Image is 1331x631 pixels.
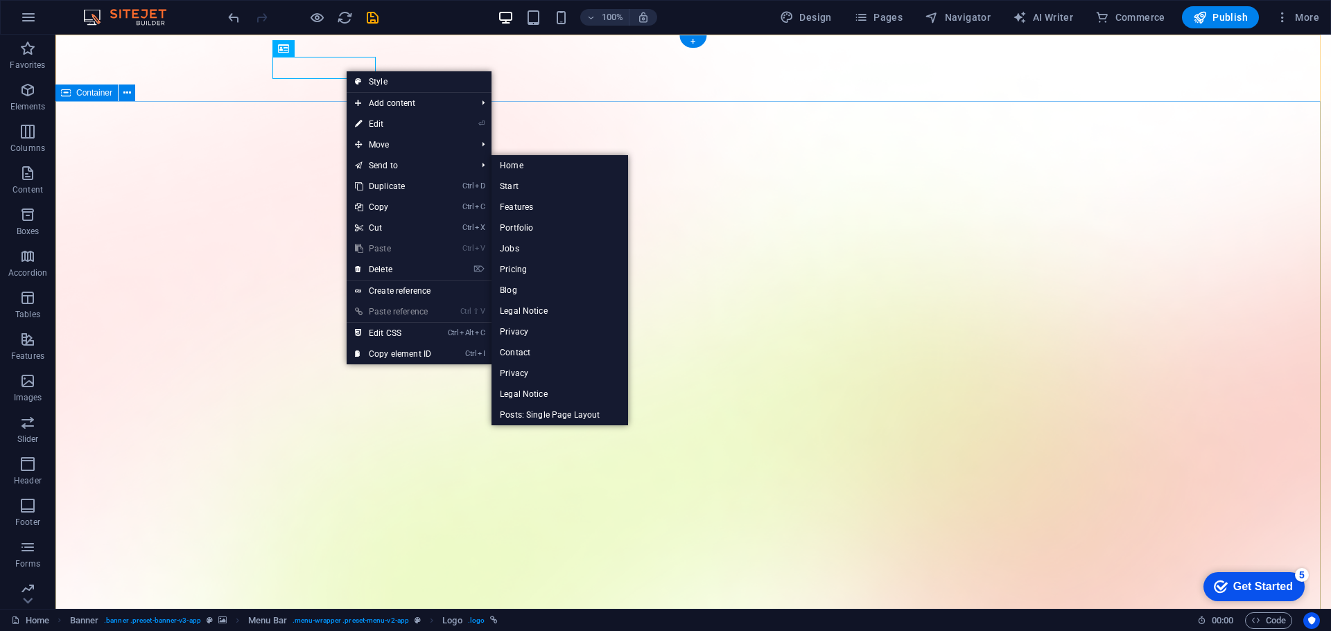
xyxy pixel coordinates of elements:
p: Slider [17,434,39,445]
i: X [475,223,485,232]
a: Blog [491,280,627,301]
a: Send to [347,155,471,176]
a: Jobs [491,238,627,259]
a: Features [491,197,627,217]
a: Posts: Single Page Layout [491,405,627,425]
a: Portfolio [491,217,627,238]
i: I [478,349,485,358]
span: : [1221,615,1224,625]
p: Tables [15,309,40,320]
a: Legal Notice [491,384,627,405]
i: Ctrl [462,202,473,211]
p: Accordion [8,267,47,278]
i: V [480,307,485,316]
div: + [679,35,706,48]
span: AI Writer [1013,10,1073,24]
a: CtrlICopy element ID [347,344,440,364]
i: ⇧ [473,307,479,316]
span: . menu-wrapper .preset-menu-v2-app [293,612,409,629]
button: save [364,9,381,26]
i: Save (Ctrl+S) [365,10,381,26]
a: ⌦Delete [347,259,440,280]
span: Pages [854,10,903,24]
a: Contact [491,342,627,363]
span: Code [1251,612,1286,629]
span: More [1276,10,1319,24]
span: Add content [347,93,471,114]
span: Click to select. Double-click to edit [70,612,99,629]
i: Ctrl [465,349,476,358]
span: Container [76,89,112,97]
button: AI Writer [1007,6,1079,28]
span: Click to select. Double-click to edit [248,612,287,629]
i: C [475,328,485,337]
span: Commerce [1095,10,1165,24]
button: Navigator [919,6,996,28]
i: C [475,202,485,211]
i: This element is a customizable preset [415,616,421,624]
span: Move [347,134,471,155]
span: 00 00 [1212,612,1233,629]
button: undo [225,9,242,26]
p: Header [14,475,42,486]
div: Get Started 5 items remaining, 0% complete [11,7,112,36]
img: Editor Logo [80,9,184,26]
p: Images [14,392,42,403]
span: . banner .preset-banner-v3-app [104,612,201,629]
a: Click to cancel selection. Double-click to open Pages [11,612,49,629]
button: 100% [580,9,629,26]
i: This element contains a background [218,616,227,624]
p: Columns [10,143,45,154]
p: Features [11,350,44,362]
i: D [475,181,485,190]
p: Forms [15,558,40,569]
i: This element is a customizable preset [207,616,213,624]
span: Design [780,10,832,24]
div: 5 [103,3,116,17]
button: Click here to leave preview mode and continue editing [308,9,325,26]
a: Legal Notice [491,301,627,321]
p: Boxes [17,226,40,237]
p: Footer [15,517,40,528]
i: Reload page [337,10,353,26]
span: Navigator [925,10,991,24]
button: Pages [849,6,908,28]
a: CtrlVPaste [347,238,440,259]
div: Get Started [41,15,101,28]
a: Start [491,176,627,197]
i: This element is linked [490,616,498,624]
p: Favorites [10,60,45,71]
button: Commerce [1090,6,1171,28]
a: ⏎Edit [347,114,440,134]
span: . logo [468,612,485,629]
i: Alt [460,328,473,337]
div: Design (Ctrl+Alt+Y) [774,6,837,28]
a: CtrlXCut [347,217,440,238]
i: ⏎ [478,119,485,128]
i: Ctrl [460,307,471,316]
a: CtrlAltCEdit CSS [347,323,440,344]
span: Click to select. Double-click to edit [442,612,462,629]
a: Home [491,155,627,176]
i: Ctrl [462,181,473,190]
i: V [475,244,485,253]
i: ⌦ [473,265,485,274]
a: Create reference [347,281,491,301]
button: Publish [1182,6,1259,28]
button: Code [1245,612,1292,629]
a: Ctrl⇧VPaste reference [347,301,440,322]
a: Style [347,71,491,92]
i: Ctrl [462,223,473,232]
i: Undo: Change orientation (Ctrl+Z) [226,10,242,26]
nav: breadcrumb [70,612,498,629]
p: Content [12,184,43,195]
i: On resize automatically adjust zoom level to fit chosen device. [637,11,650,24]
button: More [1270,6,1325,28]
i: Ctrl [448,328,459,337]
a: CtrlDDuplicate [347,176,440,197]
button: Design [774,6,837,28]
span: Publish [1193,10,1248,24]
button: reload [336,9,353,26]
p: Elements [10,101,46,112]
a: Pricing [491,259,627,280]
